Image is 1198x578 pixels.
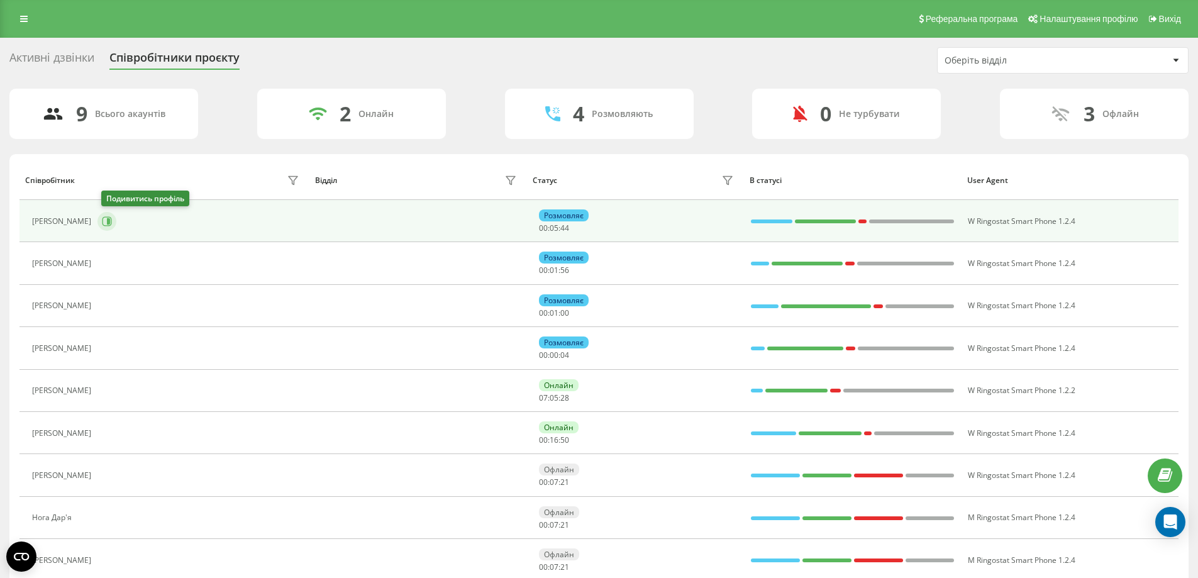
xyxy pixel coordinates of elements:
div: : : [539,309,569,318]
div: Офлайн [539,506,579,518]
div: [PERSON_NAME] [32,301,94,310]
div: : : [539,351,569,360]
button: Open CMP widget [6,542,36,572]
span: 00 [539,308,548,318]
span: 00 [539,520,548,530]
div: Розмовляють [592,109,653,119]
div: [PERSON_NAME] [32,217,94,226]
div: : : [539,394,569,403]
div: [PERSON_NAME] [32,386,94,395]
div: Активні дзвінки [9,51,94,70]
div: 3 [1084,102,1095,126]
div: : : [539,436,569,445]
span: 16 [550,435,558,445]
div: Open Intercom Messenger [1155,507,1185,537]
span: W Ringostat Smart Phone 1.2.4 [968,216,1075,226]
span: 04 [560,350,569,360]
div: Відділ [315,176,337,185]
span: W Ringostat Smart Phone 1.2.4 [968,470,1075,481]
span: 05 [550,223,558,233]
div: Офлайн [539,548,579,560]
div: : : [539,224,569,233]
span: 07 [550,477,558,487]
div: Розмовляє [539,252,589,264]
span: 00 [539,265,548,275]
div: [PERSON_NAME] [32,429,94,438]
span: W Ringostat Smart Phone 1.2.4 [968,300,1075,311]
div: Співробітники проєкту [109,51,240,70]
div: [PERSON_NAME] [32,556,94,565]
div: Оберіть відділ [945,55,1095,66]
div: В статусі [750,176,955,185]
span: Налаштування профілю [1040,14,1138,24]
div: Розмовляє [539,336,589,348]
div: [PERSON_NAME] [32,259,94,268]
span: 28 [560,392,569,403]
div: 9 [76,102,87,126]
div: Нога Дар'я [32,513,75,522]
span: 00 [539,223,548,233]
span: 00 [539,477,548,487]
span: W Ringostat Smart Phone 1.2.4 [968,428,1075,438]
span: 21 [560,520,569,530]
div: Офлайн [1102,109,1139,119]
span: 00 [560,308,569,318]
div: User Agent [967,176,1173,185]
div: Онлайн [539,421,579,433]
span: 07 [539,392,548,403]
span: 00 [539,350,548,360]
div: 4 [573,102,584,126]
span: 07 [550,562,558,572]
span: W Ringostat Smart Phone 1.2.2 [968,385,1075,396]
span: M Ringostat Smart Phone 1.2.4 [968,512,1075,523]
div: : : [539,563,569,572]
span: 01 [550,265,558,275]
span: 50 [560,435,569,445]
span: 00 [539,435,548,445]
div: 2 [340,102,351,126]
span: 01 [550,308,558,318]
div: Офлайн [539,464,579,475]
div: : : [539,266,569,275]
span: 07 [550,520,558,530]
div: Розмовляє [539,209,589,221]
span: W Ringostat Smart Phone 1.2.4 [968,343,1075,353]
span: 05 [550,392,558,403]
span: 44 [560,223,569,233]
div: Всього акаунтів [95,109,165,119]
div: [PERSON_NAME] [32,344,94,353]
span: 21 [560,477,569,487]
div: : : [539,521,569,530]
div: Подивитись профіль [101,191,189,206]
div: : : [539,478,569,487]
span: W Ringostat Smart Phone 1.2.4 [968,258,1075,269]
span: 00 [539,562,548,572]
div: [PERSON_NAME] [32,471,94,480]
span: Вихід [1159,14,1181,24]
div: Онлайн [358,109,394,119]
span: 21 [560,562,569,572]
div: Розмовляє [539,294,589,306]
span: M Ringostat Smart Phone 1.2.4 [968,555,1075,565]
div: 0 [820,102,831,126]
div: Співробітник [25,176,75,185]
span: 56 [560,265,569,275]
span: Реферальна програма [926,14,1018,24]
span: 00 [550,350,558,360]
div: Не турбувати [839,109,900,119]
div: Онлайн [539,379,579,391]
div: Статус [533,176,557,185]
